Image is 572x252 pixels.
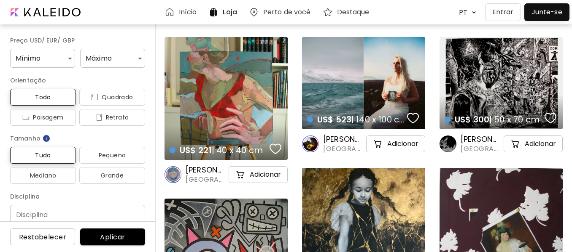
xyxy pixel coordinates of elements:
[170,145,267,156] h4: | 40 x 40 cm
[440,37,563,129] a: US$ 300| 50 x 70 cmfavoriteshttps://cdn.kaleido.art/CDN/Artwork/171422/Primary/medium.webp?update...
[510,139,521,149] img: cart-icon
[366,135,425,152] button: cart-iconAdicionar
[485,3,524,21] a: Entrar
[87,233,138,241] span: Aplicar
[267,141,283,157] button: favorites
[461,144,502,154] span: [GEOGRAPHIC_DATA], [GEOGRAPHIC_DATA]
[22,114,30,121] img: icon
[302,37,425,129] a: US$ 523| 140 x 100 cmfavoriteshttps://cdn.kaleido.art/CDN/Artwork/171928/Primary/medium.webp?upda...
[250,170,281,179] h5: Adicionar
[91,94,98,101] img: icon
[323,7,373,17] a: Destaque
[10,147,76,164] button: Tudo
[10,35,145,45] h6: Preço USD/ EUR/ GBP
[86,150,138,160] span: Pequeno
[10,228,75,245] button: Restabelecer
[469,8,478,16] img: arrow down
[17,233,68,241] span: Restabelecer
[10,49,75,68] div: Mínimo
[249,7,314,17] a: Perto de você
[186,165,227,175] h6: [PERSON_NAME]
[79,89,145,106] button: iconQuadrado
[179,9,197,16] h6: Início
[79,147,145,164] button: Pequeno
[405,110,421,127] button: favorites
[229,166,288,183] button: cart-iconAdicionar
[323,134,364,144] h6: [PERSON_NAME]
[525,140,556,148] h5: Adicionar
[165,165,288,184] a: [PERSON_NAME][GEOGRAPHIC_DATA], [GEOGRAPHIC_DATA]cart-iconAdicionar
[485,3,521,21] button: Entrar
[80,49,145,68] div: Máximo
[165,37,288,160] a: US$ 221| 40 x 40 cmfavoriteshttps://cdn.kaleido.art/CDN/Artwork/169904/Primary/medium.webp?update...
[317,114,351,125] span: US$ 523
[10,75,145,85] h6: Orientação
[79,109,145,126] button: iconRetrato
[96,114,103,121] img: icon
[302,134,425,154] a: [PERSON_NAME][GEOGRAPHIC_DATA], [GEOGRAPHIC_DATA]cart-iconAdicionar
[10,167,76,184] button: Mediano
[86,92,138,102] span: Quadrado
[10,109,76,126] button: iconPaisagem
[307,114,405,125] h4: | 140 x 100 cm
[455,5,469,20] div: PT
[86,112,138,122] span: Retrato
[10,133,145,143] h6: Tamanho
[42,134,51,143] img: info
[223,9,237,16] h6: Loja
[17,92,69,102] span: Todo
[445,114,542,125] h4: | 50 x 70 cm
[235,170,246,180] img: cart-icon
[323,144,364,154] span: [GEOGRAPHIC_DATA], [GEOGRAPHIC_DATA]
[263,9,311,16] h6: Perto de você
[10,191,145,202] h6: Disciplina
[186,175,227,184] span: [GEOGRAPHIC_DATA], [GEOGRAPHIC_DATA]
[17,112,69,122] span: Paisagem
[208,7,240,17] a: Loja
[373,139,383,149] img: cart-icon
[86,170,138,180] span: Grande
[492,7,514,17] p: Entrar
[17,170,69,180] span: Mediano
[180,144,212,156] span: US$ 221
[440,134,563,154] a: [PERSON_NAME][GEOGRAPHIC_DATA], [GEOGRAPHIC_DATA]cart-iconAdicionar
[79,167,145,184] button: Grande
[337,9,370,16] h6: Destaque
[542,110,559,127] button: favorites
[165,7,200,17] a: Início
[17,150,69,160] span: Tudo
[387,140,418,148] h5: Adicionar
[461,134,502,144] h6: [PERSON_NAME]
[455,114,489,125] span: US$ 300
[80,228,145,245] button: Aplicar
[504,135,563,152] button: cart-iconAdicionar
[524,3,569,21] a: Junte-se
[10,89,76,106] button: Todo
